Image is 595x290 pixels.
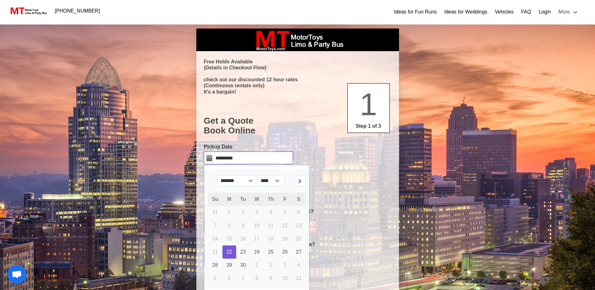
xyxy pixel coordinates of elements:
[212,262,218,268] span: 28
[227,196,231,202] span: M
[282,249,288,255] span: 26
[278,245,292,259] a: 26
[204,116,391,136] h1: Get a Quote Book Online
[555,6,582,18] a: More
[204,143,293,151] label: Pickup Date
[214,223,216,228] span: 7
[212,210,218,215] span: 31
[282,236,288,241] span: 19
[297,210,300,215] span: 6
[268,236,274,241] span: 18
[268,223,274,228] span: 11
[284,210,286,215] span: 5
[208,259,222,272] a: 28
[282,276,288,281] span: 10
[268,249,274,255] span: 25
[240,196,246,202] span: Tu
[297,196,300,202] span: S
[495,8,514,16] a: Vehicles
[250,245,264,259] a: 24
[204,89,391,95] p: It's a bargain!
[240,249,246,255] span: 23
[539,8,551,16] a: Login
[269,276,272,281] span: 9
[254,223,260,228] span: 10
[204,59,391,65] p: Free Holds Available
[226,236,232,241] span: 15
[236,259,250,272] a: 30
[204,77,391,83] p: check out our discounted 12 hour rates
[264,245,278,259] a: 25
[296,236,301,241] span: 20
[256,276,258,281] span: 8
[212,249,218,255] span: 21
[256,210,258,215] span: 3
[269,210,272,215] span: 4
[296,249,301,255] span: 27
[9,7,47,15] img: MotorToys Logo
[228,210,231,215] span: 1
[204,65,391,71] p: (Details in Checkout Flow)
[214,276,216,281] span: 5
[236,245,250,259] a: 23
[242,276,244,281] span: 7
[240,236,246,241] span: 16
[242,210,244,215] span: 2
[292,245,305,259] a: 27
[268,196,274,202] span: Th
[394,8,437,16] a: Ideas for Fun Runs
[228,276,231,281] span: 6
[254,236,260,241] span: 17
[226,262,232,268] span: 29
[226,249,232,255] span: 22
[212,236,218,241] span: 14
[240,262,246,268] span: 30
[521,8,531,16] a: FAQ
[254,196,259,202] span: W
[254,249,260,255] span: 24
[222,259,236,272] a: 29
[228,223,231,228] span: 8
[212,196,218,202] span: Su
[51,5,104,17] a: [PHONE_NUMBER]
[444,8,487,16] a: Ideas for Weddings
[297,262,300,268] span: 4
[283,196,286,202] span: F
[256,262,258,268] span: 1
[204,83,391,89] p: (Continuous rentals only)
[8,265,26,284] div: Open chat
[296,276,301,281] span: 11
[251,29,345,51] img: box_logo_brand.jpeg
[360,87,377,122] span: 1
[269,262,272,268] span: 2
[222,245,236,259] a: 22
[282,223,288,228] span: 12
[296,223,301,228] span: 13
[350,122,387,130] p: Step 1 of 3
[284,262,286,268] span: 3
[242,223,244,228] span: 9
